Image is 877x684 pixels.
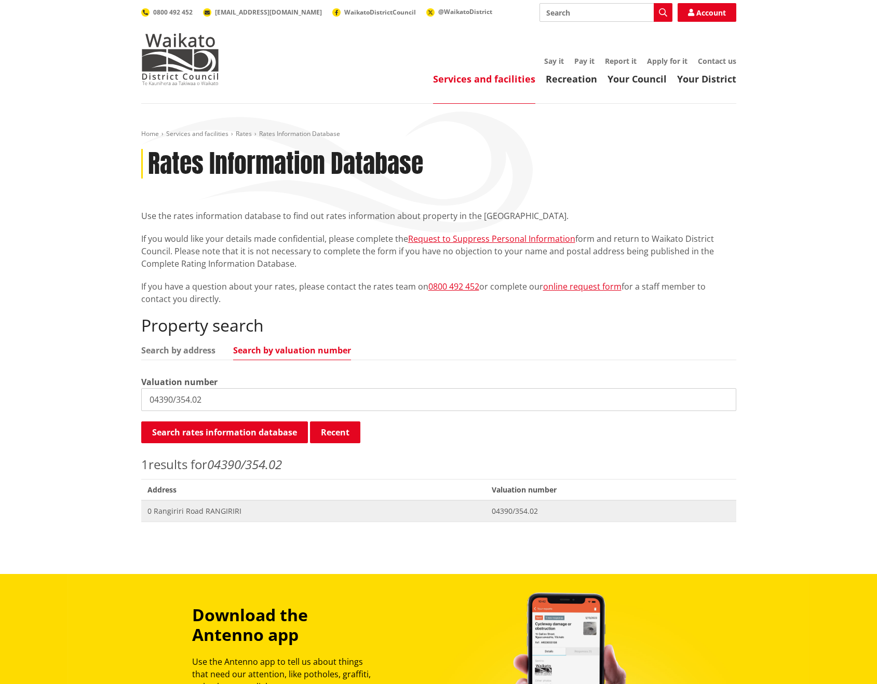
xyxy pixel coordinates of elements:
[344,8,416,17] span: WaikatoDistrictCouncil
[141,500,736,522] a: 0 Rangiriri Road RANGIRIRI 04390/354.02
[677,73,736,85] a: Your District
[141,33,219,85] img: Waikato District Council - Te Kaunihera aa Takiwaa o Waikato
[141,455,736,474] p: results for
[574,56,595,66] a: Pay it
[192,605,380,645] h3: Download the Antenno app
[438,7,492,16] span: @WaikatoDistrict
[492,506,730,516] span: 04390/354.02
[259,129,340,138] span: Rates Information Database
[426,7,492,16] a: @WaikatoDistrict
[141,456,149,473] span: 1
[141,376,218,388] label: Valuation number
[203,8,322,17] a: [EMAIL_ADDRESS][DOMAIN_NAME]
[207,456,282,473] em: 04390/354.02
[233,346,351,354] a: Search by valuation number
[485,479,736,500] span: Valuation number
[141,316,736,335] h2: Property search
[141,421,308,443] button: Search rates information database
[605,56,637,66] a: Report it
[698,56,736,66] a: Contact us
[147,506,480,516] span: 0 Rangiriri Road RANGIRIRI
[215,8,322,17] span: [EMAIL_ADDRESS][DOMAIN_NAME]
[433,73,535,85] a: Services and facilities
[141,8,193,17] a: 0800 492 452
[166,129,228,138] a: Services and facilities
[141,346,215,354] a: Search by address
[829,640,867,678] iframe: Messenger Launcher
[141,210,736,222] p: Use the rates information database to find out rates information about property in the [GEOGRAPHI...
[647,56,687,66] a: Apply for it
[539,3,672,22] input: Search input
[141,388,736,411] input: e.g. 03920/020.01A
[678,3,736,22] a: Account
[141,232,736,270] p: If you would like your details made confidential, please complete the form and return to Waikato ...
[544,56,564,66] a: Say it
[543,281,622,292] a: online request form
[332,8,416,17] a: WaikatoDistrictCouncil
[141,130,736,139] nav: breadcrumb
[408,233,575,244] a: Request to Suppress Personal Information
[546,73,597,85] a: Recreation
[236,129,252,138] a: Rates
[428,281,479,292] a: 0800 492 452
[141,129,159,138] a: Home
[153,8,193,17] span: 0800 492 452
[141,280,736,305] p: If you have a question about your rates, please contact the rates team on or complete our for a s...
[608,73,667,85] a: Your Council
[148,149,423,179] h1: Rates Information Database
[310,421,360,443] button: Recent
[141,479,486,500] span: Address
